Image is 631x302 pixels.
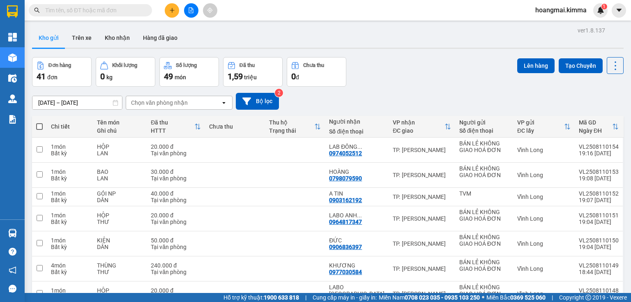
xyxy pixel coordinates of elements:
[188,7,194,13] span: file-add
[151,175,200,182] div: Tại văn phòng
[389,116,455,138] th: Toggle SortBy
[559,58,603,73] button: Tạo Chuyến
[510,294,546,301] strong: 0369 525 060
[45,6,142,15] input: Tìm tên, số ĐT hoặc mã đơn
[165,3,179,18] button: plus
[265,116,325,138] th: Toggle SortBy
[393,194,451,200] div: TP. [PERSON_NAME]
[329,284,385,297] div: LABO VIỆT MỸ
[393,119,444,126] div: VP nhận
[100,71,105,81] span: 0
[517,172,571,178] div: Vĩnh Long
[51,143,89,150] div: 1 món
[51,262,89,269] div: 4 món
[37,71,46,81] span: 41
[51,150,89,157] div: Bất kỳ
[296,74,299,81] span: đ
[329,244,362,250] div: 0906836397
[459,259,509,272] div: BÁN LẺ KHÔNG GIAO HOÁ ĐƠN
[97,119,143,126] div: Tên món
[97,287,143,294] div: HỘP
[517,58,555,73] button: Lên hàng
[517,240,571,247] div: Vĩnh Long
[96,57,155,87] button: Khối lượng0kg
[393,265,451,272] div: TP. [PERSON_NAME]
[97,262,143,269] div: THÙNG
[287,57,346,87] button: Chưa thu0đ
[51,175,89,182] div: Bất kỳ
[329,168,385,175] div: HOÀNG
[151,262,200,269] div: 240.000 đ
[209,123,261,130] div: Chưa thu
[357,212,362,219] span: ...
[405,294,480,301] strong: 0708 023 035 - 0935 103 250
[236,93,279,110] button: Bộ lọc
[51,197,89,203] div: Bất kỳ
[579,190,619,197] div: VL2508110152
[393,147,451,153] div: TP. [PERSON_NAME]
[517,194,571,200] div: Vĩnh Long
[9,285,16,293] span: message
[65,28,98,48] button: Trên xe
[223,57,283,87] button: Đã thu1,59 triệu
[151,190,200,197] div: 40.000 đ
[32,57,92,87] button: Đơn hàng41đơn
[459,127,509,134] div: Số điện thoại
[164,71,173,81] span: 49
[603,4,606,9] span: 1
[329,143,385,150] div: LAB ĐÔNG PHƯƠNG
[169,7,175,13] span: plus
[264,294,299,301] strong: 1900 633 818
[9,266,16,274] span: notification
[151,212,200,219] div: 20.000 đ
[482,296,484,299] span: ⚪️
[579,262,619,269] div: VL2508110149
[32,28,65,48] button: Kho gửi
[151,127,194,134] div: HTTT
[612,3,626,18] button: caret-down
[106,74,113,81] span: kg
[151,168,200,175] div: 30.000 đ
[34,7,40,13] span: search
[579,168,619,175] div: VL2508110153
[459,284,509,297] div: BÁN LẺ KHÔNG GIAO HOÁ ĐƠN
[579,119,612,126] div: Mã GD
[585,295,591,300] span: copyright
[329,175,362,182] div: 0798079590
[97,168,143,175] div: BAO
[517,290,571,297] div: Vĩnh Long
[228,71,243,81] span: 1,59
[221,99,227,106] svg: open
[329,212,385,219] div: LABO ANH KHOA
[579,150,619,157] div: 19:16 [DATE]
[97,212,143,219] div: HỘP
[97,190,143,197] div: GÓI NP
[151,237,200,244] div: 50.000 đ
[207,7,213,13] span: aim
[48,62,71,68] div: Đơn hàng
[459,165,509,178] div: BÁN LẺ KHÔNG GIAO HOÁ ĐƠN
[97,244,143,250] div: DÂN
[329,197,362,203] div: 0903162192
[32,96,122,109] input: Select a date range.
[151,143,200,150] div: 20.000 đ
[329,118,385,125] div: Người nhận
[578,26,605,35] div: ver 1.8.137
[8,95,17,103] img: warehouse-icon
[175,74,186,81] span: món
[147,116,205,138] th: Toggle SortBy
[459,140,509,153] div: BÁN LẺ KHÔNG GIAO HOÁ ĐƠN
[151,244,200,250] div: Tại văn phòng
[176,62,197,68] div: Số lượng
[579,127,612,134] div: Ngày ĐH
[517,265,571,272] div: Vĩnh Long
[8,229,17,237] img: warehouse-icon
[517,215,571,222] div: Vĩnh Long
[579,287,619,294] div: VL2508110148
[112,62,137,68] div: Khối lượng
[51,244,89,250] div: Bất kỳ
[303,62,324,68] div: Chưa thu
[151,287,200,294] div: 20.000 đ
[51,123,89,130] div: Chi tiết
[575,116,623,138] th: Toggle SortBy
